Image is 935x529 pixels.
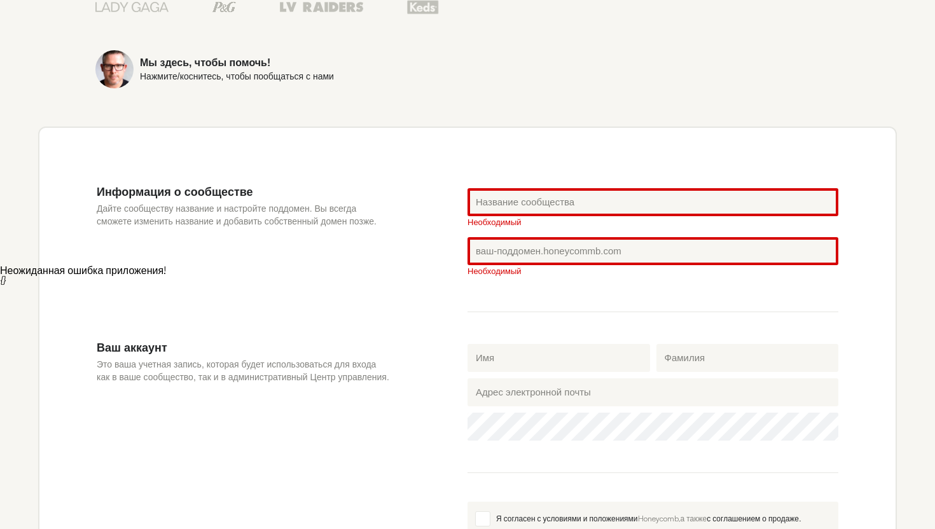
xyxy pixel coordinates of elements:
font: Honeycomb, [638,514,681,523]
a: Мы здесь, чтобы помочь!Нажмите/коснитесь, чтобы пообщаться с нами [95,50,439,88]
input: ваш-поддомен.honeycommb.com [468,237,838,265]
font: Это ваша учетная запись, которая будет использоваться для входа как в ваше сообщество, так и в ад... [97,359,389,382]
img: Лас-Вегас Рэйдерс [280,2,363,12]
font: Необходимый [468,266,522,276]
font: Информация о сообществе [97,186,253,198]
img: Проктер энд Гэмбл [212,2,236,12]
font: Нажмите/коснитесь, чтобы пообщаться с нами [140,71,334,81]
input: Адрес электронной почты [468,378,838,406]
input: Название сообщества [468,188,838,216]
font: Необходимый [468,217,522,227]
img: Шон [95,50,134,88]
input: Имя [468,344,650,372]
font: Ваш аккаунт [97,341,167,354]
a: Я согласен с условиями и положениями [496,514,638,523]
font: Дайте сообществу название и настройте поддомен. Вы всегда сможете изменить название и добавить со... [97,203,377,226]
input: Фамилия [656,344,839,372]
font: а также [681,514,707,523]
a: с соглашением о продаже. [707,514,801,523]
font: Мы здесь, чтобы помочь! [140,57,270,68]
